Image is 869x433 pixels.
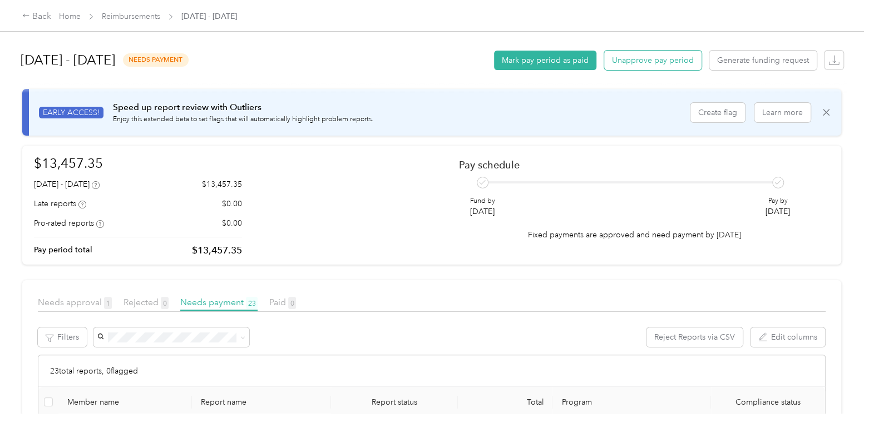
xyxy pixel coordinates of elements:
[467,397,544,407] div: Total
[113,115,373,125] p: Enjoy this extended beta to set flags that will automatically highlight problem reports.
[494,51,596,70] button: Mark pay period as paid
[192,387,331,417] th: Report name
[646,327,743,347] button: Reject Reports via CSV
[709,51,817,70] button: Generate funding request
[124,297,169,307] span: Rejected
[604,51,702,70] button: Unapprove pay period
[21,47,115,73] h1: [DATE] - [DATE]
[470,196,495,206] p: Fund by
[34,178,100,190] div: [DATE] - [DATE]
[113,101,373,115] p: Speed up report review with Outliers
[269,297,296,307] span: Paid
[552,387,711,417] th: Program
[750,327,825,347] button: Edit columns
[222,198,242,210] p: $0.00
[222,217,242,229] p: $0.00
[717,54,809,66] span: Generate funding request
[59,12,81,21] a: Home
[58,387,191,417] th: Member name
[246,297,258,309] span: 23
[181,11,237,22] span: [DATE] - [DATE]
[34,153,242,173] h1: $13,457.35
[528,229,741,241] p: Fixed payments are approved and need payment by [DATE]
[67,397,182,407] div: Member name
[720,397,816,407] span: Compliance status
[766,196,790,206] p: Pay by
[34,217,104,229] div: Pro-rated reports
[38,355,825,387] div: 23 total reports, 0 flagged
[38,327,87,347] button: Filters
[161,297,169,309] span: 0
[459,159,810,171] h2: Pay schedule
[202,178,242,190] p: $13,457.35
[34,244,92,256] p: Pay period total
[690,103,745,122] button: Create flag
[34,198,86,210] div: Late reports
[807,371,869,433] iframe: Everlance-gr Chat Button Frame
[180,297,258,307] span: Needs payment
[766,206,790,217] p: [DATE]
[192,243,242,257] p: $13,457.35
[104,297,112,309] span: 1
[470,206,495,217] p: [DATE]
[123,53,189,66] span: needs payment
[39,107,103,118] span: EARLY ACCESS!
[288,297,296,309] span: 0
[102,12,160,21] a: Reimbursements
[22,10,51,23] div: Back
[38,297,112,307] span: Needs approval
[754,103,811,122] button: Learn more
[340,397,449,407] span: Report status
